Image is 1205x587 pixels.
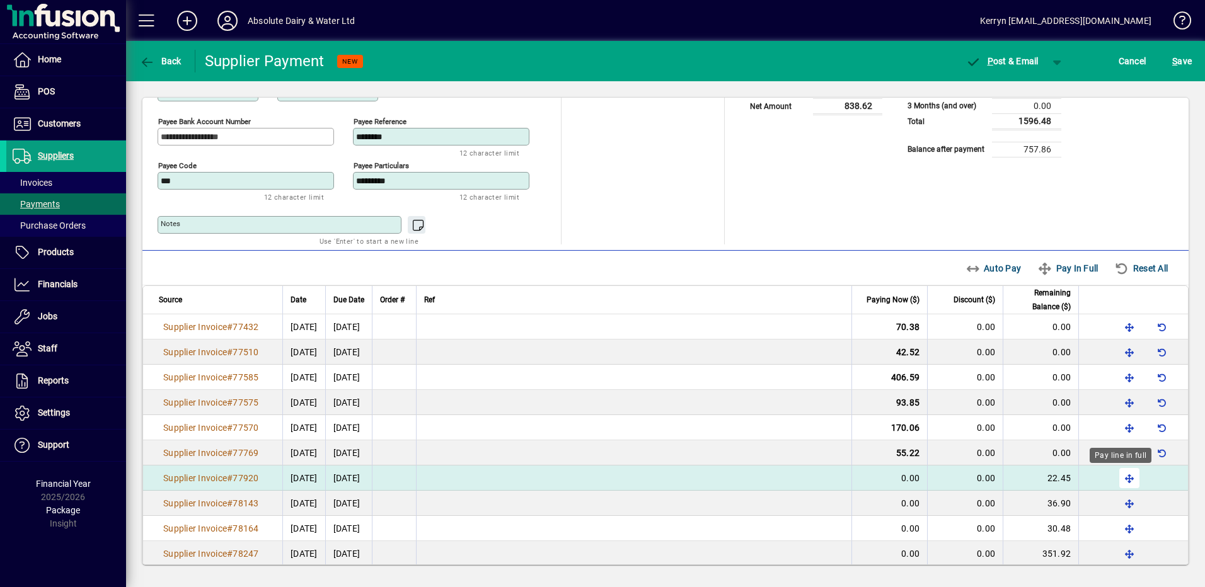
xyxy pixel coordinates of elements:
[163,423,227,433] span: Supplier Invoice
[325,415,372,440] td: [DATE]
[36,479,91,489] span: Financial Year
[977,549,995,559] span: 0.00
[325,390,372,415] td: [DATE]
[38,375,69,385] span: Reports
[6,365,126,397] a: Reports
[159,370,263,384] a: Supplier Invoice#77585
[233,347,258,357] span: 77510
[325,465,372,491] td: [DATE]
[13,178,52,188] span: Invoices
[291,397,318,407] span: [DATE]
[896,347,920,357] span: 42.52
[233,397,258,407] span: 77575
[163,397,227,407] span: Supplier Invoice
[46,505,80,515] span: Package
[38,279,78,289] span: Financials
[205,51,325,71] div: Supplier Payment
[163,549,227,559] span: Supplier Invoice
[227,397,233,407] span: #
[891,423,920,433] span: 170.06
[227,347,233,357] span: #
[896,448,920,458] span: 55.22
[6,108,126,140] a: Customers
[325,365,372,390] td: [DATE]
[13,199,60,209] span: Payments
[227,549,233,559] span: #
[38,54,61,64] span: Home
[977,372,995,382] span: 0.00
[980,11,1151,31] div: Kerryn [EMAIL_ADDRESS][DOMAIN_NAME]
[891,372,920,382] span: 406.59
[325,440,372,465] td: [DATE]
[977,523,995,533] span: 0.00
[38,407,70,418] span: Settings
[1052,372,1071,382] span: 0.00
[342,57,358,66] span: NEW
[6,397,126,429] a: Settings
[233,423,258,433] span: 77570
[163,372,227,382] span: Supplier Invoice
[992,113,1061,129] td: 1596.48
[1047,523,1071,533] span: 30.48
[1052,448,1071,458] span: 0.00
[163,448,227,458] span: Supplier Invoice
[901,498,920,508] span: 0.00
[233,523,258,533] span: 78164
[901,98,992,113] td: 3 Months (and over)
[988,56,993,66] span: P
[248,11,355,31] div: Absolute Dairy & Water Ltd
[1119,51,1146,71] span: Cancel
[227,372,233,382] span: #
[354,161,409,170] mat-label: Payee Particulars
[1090,448,1151,463] div: Pay line in full
[139,56,182,66] span: Back
[1037,258,1098,278] span: Pay In Full
[459,145,519,160] mat-hint: 12 character limit
[38,343,57,353] span: Staff
[291,448,318,458] span: [DATE]
[291,372,318,382] span: [DATE]
[159,496,263,510] a: Supplier Invoice#78143
[264,190,324,204] mat-hint: 12 character limit
[159,421,263,435] a: Supplier Invoice#77570
[291,523,318,533] span: [DATE]
[6,333,126,365] a: Staff
[233,448,258,458] span: 77769
[1047,473,1071,483] span: 22.45
[325,339,372,365] td: [DATE]
[325,491,372,516] td: [DATE]
[159,396,263,409] a: Supplier Invoice#77575
[977,347,995,357] span: 0.00
[291,423,318,433] span: [DATE]
[6,215,126,236] a: Purchase Orders
[227,523,233,533] span: #
[1047,498,1071,508] span: 36.90
[233,498,258,508] span: 78143
[901,473,920,483] span: 0.00
[867,293,920,307] span: Paying Now ($)
[896,397,920,407] span: 93.85
[38,311,57,321] span: Jobs
[233,473,258,483] span: 77920
[325,314,372,339] td: [DATE]
[38,151,74,161] span: Suppliers
[227,423,233,433] span: #
[1172,51,1192,71] span: ave
[291,549,318,559] span: [DATE]
[424,293,435,307] span: Ref
[159,471,263,485] a: Supplier Invoice#77920
[6,172,126,193] a: Invoices
[291,473,318,483] span: [DATE]
[901,523,920,533] span: 0.00
[38,247,74,257] span: Products
[1052,423,1071,433] span: 0.00
[333,293,364,307] span: Due Date
[744,98,813,114] td: Net Amount
[227,473,233,483] span: #
[896,322,920,332] span: 70.38
[13,220,86,231] span: Purchase Orders
[6,301,126,333] a: Jobs
[901,142,992,157] td: Balance after payment
[380,293,405,307] span: Order #
[38,118,81,128] span: Customers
